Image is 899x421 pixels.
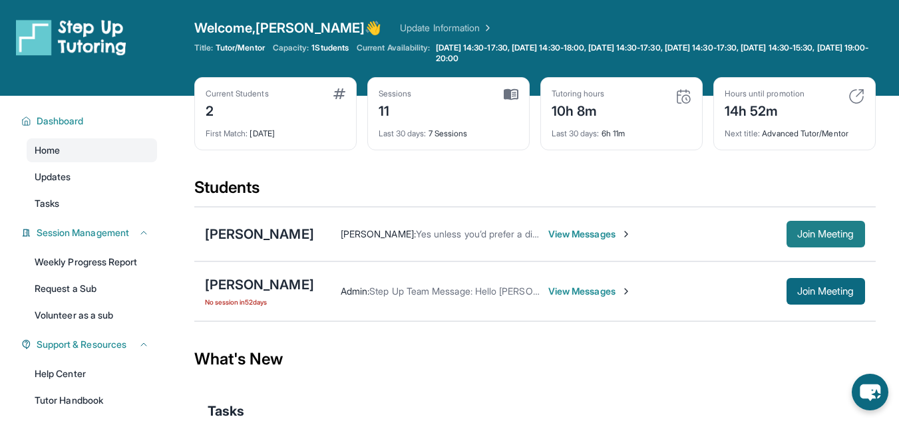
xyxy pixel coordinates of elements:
span: Capacity: [273,43,309,53]
a: Update Information [400,21,493,35]
div: Tutoring hours [552,88,605,99]
div: 7 Sessions [379,120,518,139]
span: View Messages [548,227,631,241]
a: [DATE] 14:30-17:30, [DATE] 14:30-18:00, [DATE] 14:30-17:30, [DATE] 14:30-17:30, [DATE] 14:30-15:3... [433,43,876,64]
span: Join Meeting [797,230,854,238]
span: No session in 52 days [205,297,314,307]
div: Advanced Tutor/Mentor [725,120,864,139]
span: View Messages [548,285,631,298]
div: Current Students [206,88,269,99]
a: Home [27,138,157,162]
button: Join Meeting [787,278,865,305]
span: 1 Students [311,43,349,53]
span: Welcome, [PERSON_NAME] 👋 [194,19,382,37]
div: 14h 52m [725,99,805,120]
span: [DATE] 14:30-17:30, [DATE] 14:30-18:00, [DATE] 14:30-17:30, [DATE] 14:30-17:30, [DATE] 14:30-15:3... [436,43,873,64]
a: Tasks [27,192,157,215]
span: Home [35,144,60,157]
a: Weekly Progress Report [27,250,157,274]
div: What's New [194,330,876,388]
span: Support & Resources [37,338,126,351]
a: Request a Sub [27,277,157,301]
span: First Match : [206,128,248,138]
span: Updates [35,170,71,184]
span: Last 30 days : [552,128,600,138]
div: 10h 8m [552,99,605,120]
div: 2 [206,99,269,120]
img: logo [16,19,126,56]
span: Next title : [725,128,761,138]
span: Session Management [37,226,129,239]
button: Session Management [31,226,149,239]
span: Yes unless you’d prefer a different time [416,228,581,239]
div: [PERSON_NAME] [205,225,314,243]
a: Tutor Handbook [27,388,157,412]
span: Last 30 days : [379,128,427,138]
img: Chevron-Right [621,229,631,239]
a: Volunteer as a sub [27,303,157,327]
div: 11 [379,99,412,120]
button: chat-button [852,374,888,410]
span: Tasks [208,402,244,420]
span: Current Availability: [357,43,430,64]
div: Hours until promotion [725,88,805,99]
button: Dashboard [31,114,149,128]
img: card [333,88,345,99]
span: [PERSON_NAME] : [341,228,416,239]
a: Updates [27,165,157,189]
img: card [504,88,518,100]
div: [PERSON_NAME] [205,275,314,294]
a: Help Center [27,362,157,386]
div: Students [194,177,876,206]
button: Join Meeting [787,221,865,247]
div: [DATE] [206,120,345,139]
span: Title: [194,43,213,53]
span: Tasks [35,197,59,210]
button: Support & Resources [31,338,149,351]
span: Dashboard [37,114,84,128]
img: Chevron-Right [621,286,631,297]
span: Join Meeting [797,287,854,295]
img: Chevron Right [480,21,493,35]
div: Sessions [379,88,412,99]
span: Admin : [341,285,369,297]
div: 6h 11m [552,120,691,139]
img: card [848,88,864,104]
img: card [675,88,691,104]
span: Tutor/Mentor [216,43,265,53]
